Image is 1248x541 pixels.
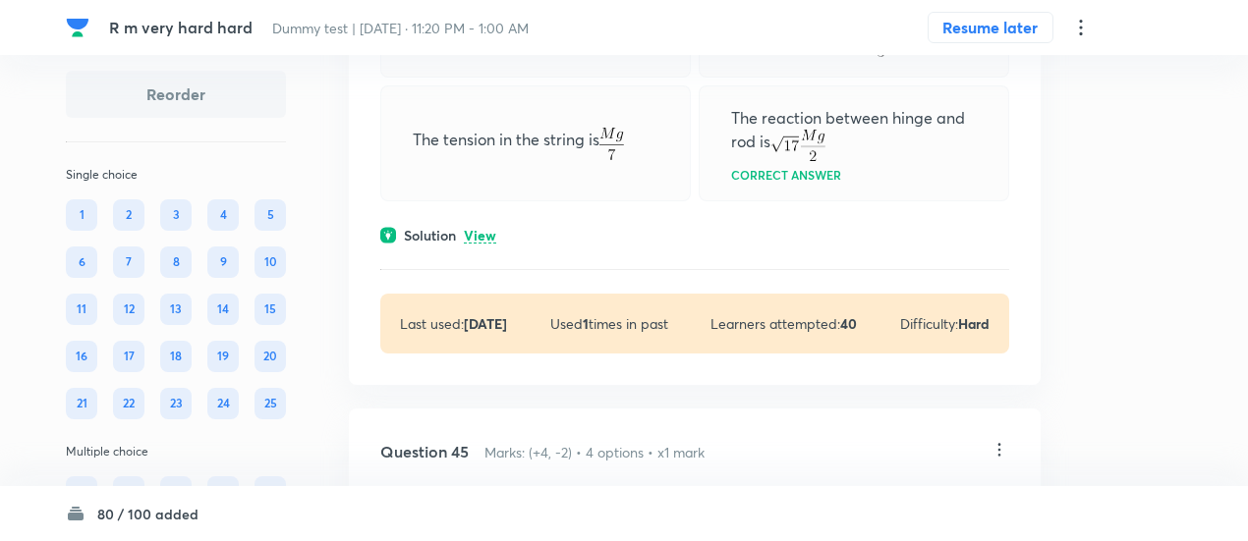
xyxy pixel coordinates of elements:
[113,246,144,278] div: 7
[66,71,286,118] button: Reorder
[583,314,589,333] strong: 1
[207,476,239,508] div: 29
[840,314,857,333] strong: 40
[900,313,990,334] p: Difficulty:
[113,388,144,419] div: 22
[207,199,239,231] div: 4
[710,313,857,334] p: Learners attempted:
[380,440,469,463] h5: Question 45
[928,12,1053,43] button: Resume later
[66,476,97,508] div: 26
[66,16,93,39] a: Company Logo
[66,16,89,39] img: Company Logo
[66,294,97,325] div: 11
[113,294,144,325] div: 12
[464,229,496,243] p: View
[272,19,529,37] span: Dummy test | [DATE] · 11:20 PM - 1:00 AM
[66,166,286,184] p: Single choice
[160,476,192,508] div: 28
[731,106,977,162] p: The reaction between hinge and rod is
[413,128,624,160] p: The tension in the string is
[109,17,253,37] span: R m very hard hard
[66,341,97,372] div: 16
[66,388,97,419] div: 21
[255,476,286,508] div: 30
[113,199,144,231] div: 2
[380,227,396,243] img: solution.svg
[207,341,239,372] div: 19
[255,294,286,325] div: 15
[958,314,990,333] strong: Hard
[484,442,705,462] h6: Marks: (+4, -2) • 4 options • x1 mark
[400,313,507,334] p: Last used:
[255,341,286,372] div: 20
[599,128,624,160] img: \frac{M g}{7}
[66,246,97,278] div: 6
[113,341,144,372] div: 17
[207,294,239,325] div: 14
[97,504,199,524] h6: 80 / 100 added
[550,313,668,334] p: Used times in past
[255,199,286,231] div: 5
[464,314,507,333] strong: [DATE]
[66,199,97,231] div: 1
[255,388,286,419] div: 25
[207,388,239,419] div: 24
[207,246,239,278] div: 9
[255,246,286,278] div: 10
[160,388,192,419] div: 23
[160,246,192,278] div: 8
[160,294,192,325] div: 13
[770,130,825,162] img: \sqrt{17} \frac{M g}{2}
[731,169,841,181] p: Correct answer
[404,225,456,245] h6: Solution
[160,199,192,231] div: 3
[160,341,192,372] div: 18
[113,476,144,508] div: 27
[66,443,286,460] p: Multiple choice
